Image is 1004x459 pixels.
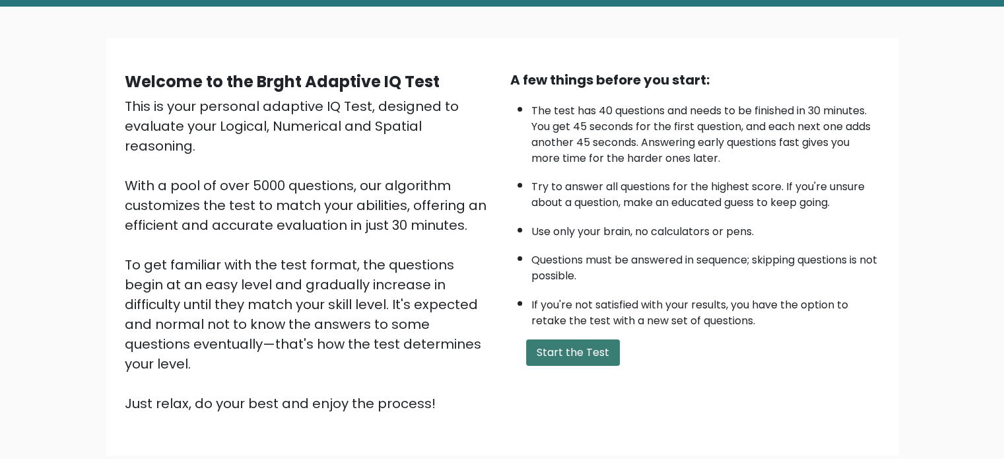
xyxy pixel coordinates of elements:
[531,172,880,211] li: Try to answer all questions for the highest score. If you're unsure about a question, make an edu...
[510,70,880,90] div: A few things before you start:
[531,291,880,329] li: If you're not satisfied with your results, you have the option to retake the test with a new set ...
[526,339,620,366] button: Start the Test
[531,246,880,284] li: Questions must be answered in sequence; skipping questions is not possible.
[125,96,494,413] div: This is your personal adaptive IQ Test, designed to evaluate your Logical, Numerical and Spatial ...
[125,71,440,92] b: Welcome to the Brght Adaptive IQ Test
[531,217,880,240] li: Use only your brain, no calculators or pens.
[531,96,880,166] li: The test has 40 questions and needs to be finished in 30 minutes. You get 45 seconds for the firs...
